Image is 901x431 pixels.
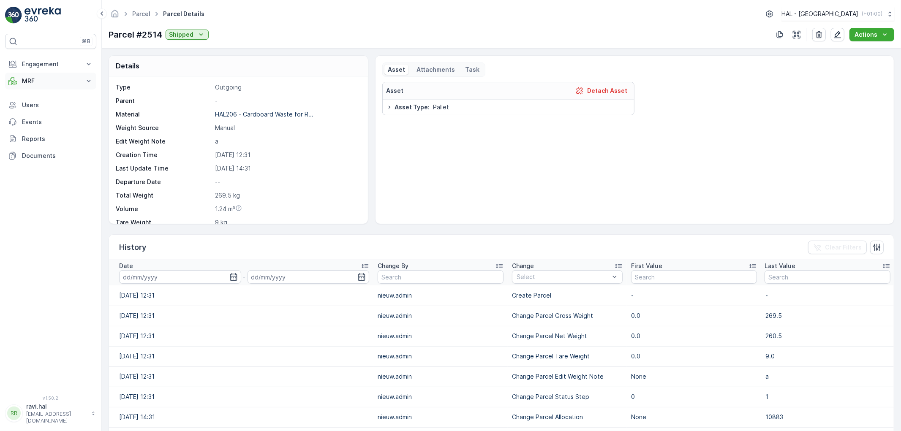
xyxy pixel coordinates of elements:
p: - [215,97,359,105]
p: ( +01:00 ) [862,11,882,17]
p: History [119,241,146,253]
p: Change Parcel Tare Weight [512,352,623,361]
td: [DATE] 12:31 [109,306,373,326]
p: Change Parcel Net Weight [512,332,623,340]
p: a [215,137,359,146]
p: Task [465,65,480,74]
img: logo_light-DOdMpM7g.png [24,7,61,24]
button: HAL - [GEOGRAPHIC_DATA](+01:00) [781,7,894,21]
p: Documents [22,152,93,160]
p: - [243,272,246,282]
p: Attachments [415,65,455,74]
td: nieuw.admin [373,326,508,346]
p: Detach Asset [587,87,627,95]
div: Help Tooltip Icon [235,205,242,211]
p: Parcel #2514 [109,28,162,41]
td: - [627,285,761,306]
a: Homepage [110,12,120,19]
button: Clear Filters [808,241,867,254]
td: nieuw.admin [373,407,508,427]
a: Parcel [132,10,150,17]
td: [DATE] 12:31 [109,346,373,366]
td: nieuw.admin [373,366,508,387]
p: None [631,372,757,381]
p: Last Update Time [116,164,212,173]
p: Engagement [22,60,79,68]
p: Creation Time [116,151,212,159]
p: HAL206 - Cardboard Waste for R... [215,111,313,118]
p: First Value [631,262,662,270]
p: [DATE] 12:31 [215,151,359,159]
p: Change Parcel Gross Weight [512,312,623,320]
p: Change Parcel Edit Weight Note [512,372,623,381]
p: 0.0 [631,332,757,340]
p: 10883 [765,413,884,421]
p: Total Weight [116,191,212,200]
p: 1 [765,393,884,401]
p: 269.5 kg [215,191,359,200]
span: Pallet [433,103,449,111]
input: dd/mm/yyyy [248,270,370,284]
button: Shipped [166,30,209,40]
button: MRF [5,73,96,89]
p: Change [512,262,534,270]
p: ⌘B [82,38,90,45]
a: Reports [5,130,96,147]
td: nieuw.admin [373,346,508,366]
p: Volume [116,205,138,213]
p: Manual [215,124,359,132]
p: 1.24 m³ [215,205,235,213]
button: Detach Asset [572,86,631,96]
p: Events [22,118,93,126]
p: 260.5 [765,332,884,340]
button: Actions [849,28,894,41]
td: [DATE] 12:31 [109,366,373,387]
p: -- [215,178,359,186]
td: [DATE] 12:31 [109,326,373,346]
span: Asset Type : [395,103,430,111]
p: None [631,413,757,421]
div: RR [7,407,21,420]
p: HAL - [GEOGRAPHIC_DATA] [781,10,858,18]
input: Search [765,270,890,284]
p: Asset [388,65,405,74]
p: Reports [22,135,93,143]
p: 9.0 [765,352,884,361]
p: Tare Weight [116,218,212,227]
p: Parent [116,97,212,105]
p: Clear Filters [825,243,862,252]
p: Users [22,101,93,109]
p: 269.5 [765,312,884,320]
td: [DATE] 12:31 [109,285,373,306]
td: - [761,285,894,306]
td: nieuw.admin [373,306,508,326]
a: Users [5,97,96,114]
td: [DATE] 12:31 [109,387,373,407]
td: nieuw.admin [373,285,508,306]
p: Departure Date [116,178,212,186]
input: Search [631,270,757,284]
p: Edit Weight Note [116,137,212,146]
p: Shipped [169,30,193,39]
p: 0.0 [631,312,757,320]
a: Documents [5,147,96,164]
span: v 1.50.2 [5,396,96,401]
p: MRF [22,77,79,85]
input: dd/mm/yyyy [119,270,241,284]
td: [DATE] 14:31 [109,407,373,427]
p: Asset [386,87,403,95]
button: Engagement [5,56,96,73]
p: ravi.hal [26,402,87,411]
p: Weight Source [116,124,212,132]
p: Details [116,61,139,71]
img: logo [5,7,22,24]
p: a [765,372,884,381]
p: 9 kg [215,218,359,227]
button: RRravi.hal[EMAIL_ADDRESS][DOMAIN_NAME] [5,402,96,424]
p: Date [119,262,133,270]
a: Events [5,114,96,130]
p: Outgoing [215,83,359,92]
td: nieuw.admin [373,387,508,407]
p: Actions [855,30,877,39]
p: Material [116,110,212,119]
